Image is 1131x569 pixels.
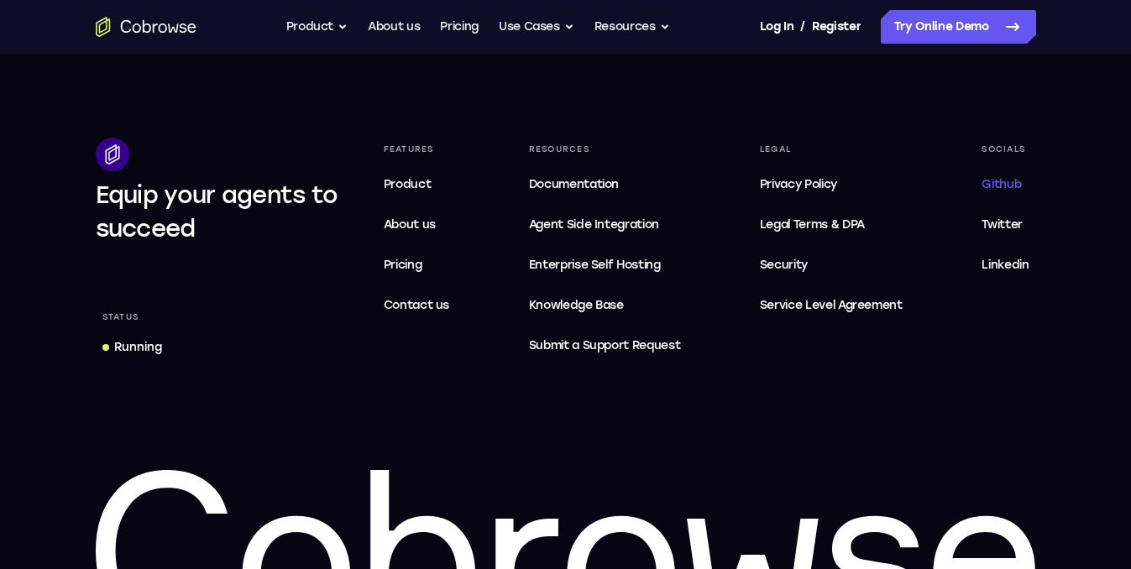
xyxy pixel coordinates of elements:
[522,289,688,322] a: Knowledge Base
[753,289,909,322] a: Service Level Agreement
[529,298,624,312] span: Knowledge Base
[975,208,1035,242] a: Twitter
[384,217,436,232] span: About us
[522,329,688,363] a: Submit a Support Request
[975,168,1035,201] a: Github
[529,336,681,356] span: Submit a Support Request
[522,138,688,161] div: Resources
[529,215,681,235] span: Agent Side Integration
[982,217,1023,232] span: Twitter
[377,138,457,161] div: Features
[499,10,574,44] button: Use Cases
[760,258,808,272] span: Security
[368,10,420,44] a: About us
[96,17,196,37] a: Go to the home page
[522,248,688,282] a: Enterprise Self Hosting
[522,208,688,242] a: Agent Side Integration
[812,10,861,44] a: Register
[760,217,865,232] span: Legal Terms & DPA
[982,258,1029,272] span: Linkedin
[377,289,457,322] a: Contact us
[753,138,909,161] div: Legal
[760,10,793,44] a: Log In
[377,248,457,282] a: Pricing
[760,177,837,191] span: Privacy Policy
[975,138,1035,161] div: Socials
[114,339,162,356] div: Running
[96,180,338,243] span: Equip your agents to succeed
[753,168,909,201] a: Privacy Policy
[384,258,422,272] span: Pricing
[384,298,450,312] span: Contact us
[522,168,688,201] a: Documentation
[440,10,479,44] a: Pricing
[753,248,909,282] a: Security
[753,208,909,242] a: Legal Terms & DPA
[96,305,146,329] div: Status
[982,177,1021,191] span: Github
[377,208,457,242] a: About us
[975,248,1035,282] a: Linkedin
[384,177,432,191] span: Product
[529,255,681,275] span: Enterprise Self Hosting
[96,332,169,363] a: Running
[529,177,619,191] span: Documentation
[377,168,457,201] a: Product
[286,10,348,44] button: Product
[800,17,805,37] span: /
[760,295,903,316] span: Service Level Agreement
[881,10,1036,44] a: Try Online Demo
[594,10,670,44] button: Resources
